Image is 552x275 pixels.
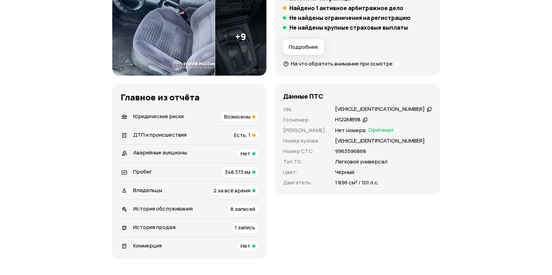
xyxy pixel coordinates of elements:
[283,147,327,155] p: Номер СТС :
[133,186,162,194] span: Владельцы
[133,168,152,175] span: Пробег
[133,113,184,120] span: Юридические риски
[283,158,327,166] p: Тип ТС :
[283,137,327,145] p: Номер кузова :
[335,147,366,155] p: 9963596868
[230,205,255,213] span: 8 записей
[133,205,193,212] span: История обслуживания
[133,223,176,231] span: История продаж
[234,131,250,139] span: Есть, 1
[335,106,425,113] div: [VEHICLE_IDENTIFICATION_NUMBER]
[283,106,327,113] p: VIN :
[289,5,403,12] h5: Найдено 1 активное арбитражное дело
[133,149,187,156] span: Аварийные аукционы
[289,14,410,21] h5: Не найдены ограничения на регистрацию
[133,131,187,138] span: ДТП и происшествия
[291,60,393,67] span: На что обратить внимание при осмотре
[213,187,250,194] span: 2 за всё время
[241,242,250,250] span: Нет
[121,92,258,102] h3: Главное из отчёта
[241,150,250,157] span: Нет
[335,158,387,166] p: Легковой универсал
[289,24,408,31] h5: Не найдены крупные страховые выплаты
[133,242,162,249] span: Коммерция
[335,137,425,145] p: [VEHICLE_IDENTIFICATION_NUMBER]
[283,179,327,186] p: Двигатель :
[283,60,393,67] a: На что обратить внимание при осмотре
[335,127,365,134] p: Нет номера
[235,224,255,231] span: 1 запись
[335,168,354,176] p: Черный
[283,168,327,176] p: Цвет :
[335,179,379,186] p: 1 896 см³ / 101 л.с.
[225,168,250,176] span: 348 373 км
[289,44,318,51] span: Подробнее
[224,113,250,120] span: Возможны
[335,116,361,123] div: Н122МВ98
[283,127,327,134] p: [PERSON_NAME] :
[283,92,323,100] h4: Данные ПТС
[283,116,327,124] p: Госномер :
[368,127,393,134] span: Оригинал
[283,39,324,55] button: Подробнее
